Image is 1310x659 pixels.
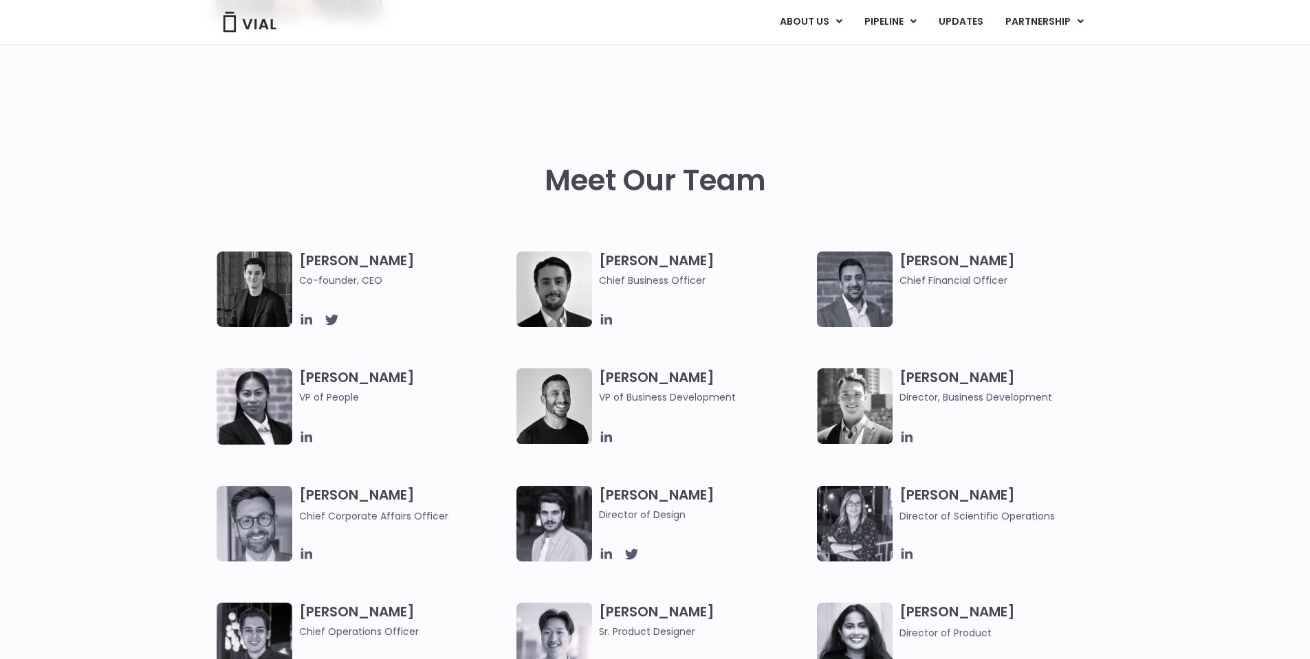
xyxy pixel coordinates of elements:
img: A black and white photo of a man in a suit holding a vial. [516,252,592,327]
img: Paolo-M [217,486,292,561]
h3: [PERSON_NAME] [299,603,510,639]
img: A black and white photo of a man in a suit attending a Summit. [217,252,292,327]
span: Co-founder, CEO [299,273,510,288]
h3: [PERSON_NAME] [899,603,1111,640]
h3: [PERSON_NAME] [599,603,810,639]
img: Vial Logo [222,12,277,32]
h3: [PERSON_NAME] [899,368,1111,405]
h3: [PERSON_NAME] [599,486,810,522]
a: PARTNERSHIPMenu Toggle [994,10,1095,34]
h3: [PERSON_NAME] [599,368,810,405]
span: VP of Business Development [599,390,810,405]
a: ABOUT USMenu Toggle [769,10,853,34]
span: Chief Business Officer [599,273,810,288]
h3: [PERSON_NAME] [299,368,510,425]
h3: [PERSON_NAME] [299,252,510,288]
img: Headshot of smiling man named Samir [817,252,893,327]
span: VP of People [299,390,510,405]
span: Director of Scientific Operations [899,509,1055,523]
img: Headshot of smiling man named Albert [516,486,592,561]
span: Chief Financial Officer [899,273,1111,288]
h3: [PERSON_NAME] [899,486,1111,524]
span: Director, Business Development [899,390,1111,405]
img: A black and white photo of a smiling man in a suit at ARVO 2023. [817,368,893,444]
h3: [PERSON_NAME] [599,252,810,288]
span: Chief Corporate Affairs Officer [299,509,448,523]
a: UPDATES [928,10,994,34]
span: Sr. Product Designer [599,624,810,639]
a: PIPELINEMenu Toggle [853,10,927,34]
img: A black and white photo of a man smiling. [516,368,592,444]
img: Catie [217,368,292,445]
span: Director of Design [599,507,810,522]
span: Director of Product [899,626,992,640]
h3: [PERSON_NAME] [899,252,1111,288]
h3: [PERSON_NAME] [299,486,510,524]
h2: Meet Our Team [545,164,766,197]
img: Headshot of smiling woman named Sarah [817,486,893,561]
span: Chief Operations Officer [299,624,510,639]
